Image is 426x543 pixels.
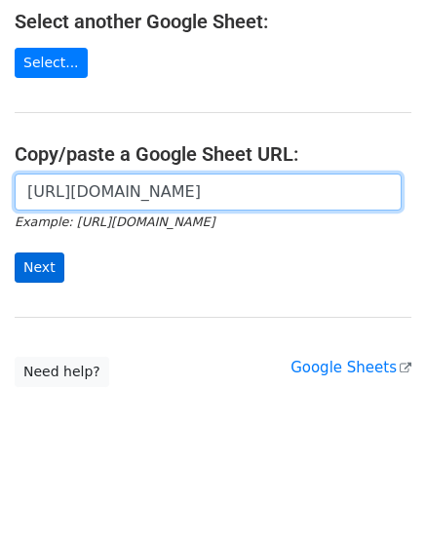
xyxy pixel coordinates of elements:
input: Paste your Google Sheet URL here [15,174,402,211]
input: Next [15,252,64,283]
a: Select... [15,48,88,78]
h4: Copy/paste a Google Sheet URL: [15,142,411,166]
a: Need help? [15,357,109,387]
iframe: Chat Widget [329,449,426,543]
a: Google Sheets [290,359,411,376]
h4: Select another Google Sheet: [15,10,411,33]
small: Example: [URL][DOMAIN_NAME] [15,214,214,229]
